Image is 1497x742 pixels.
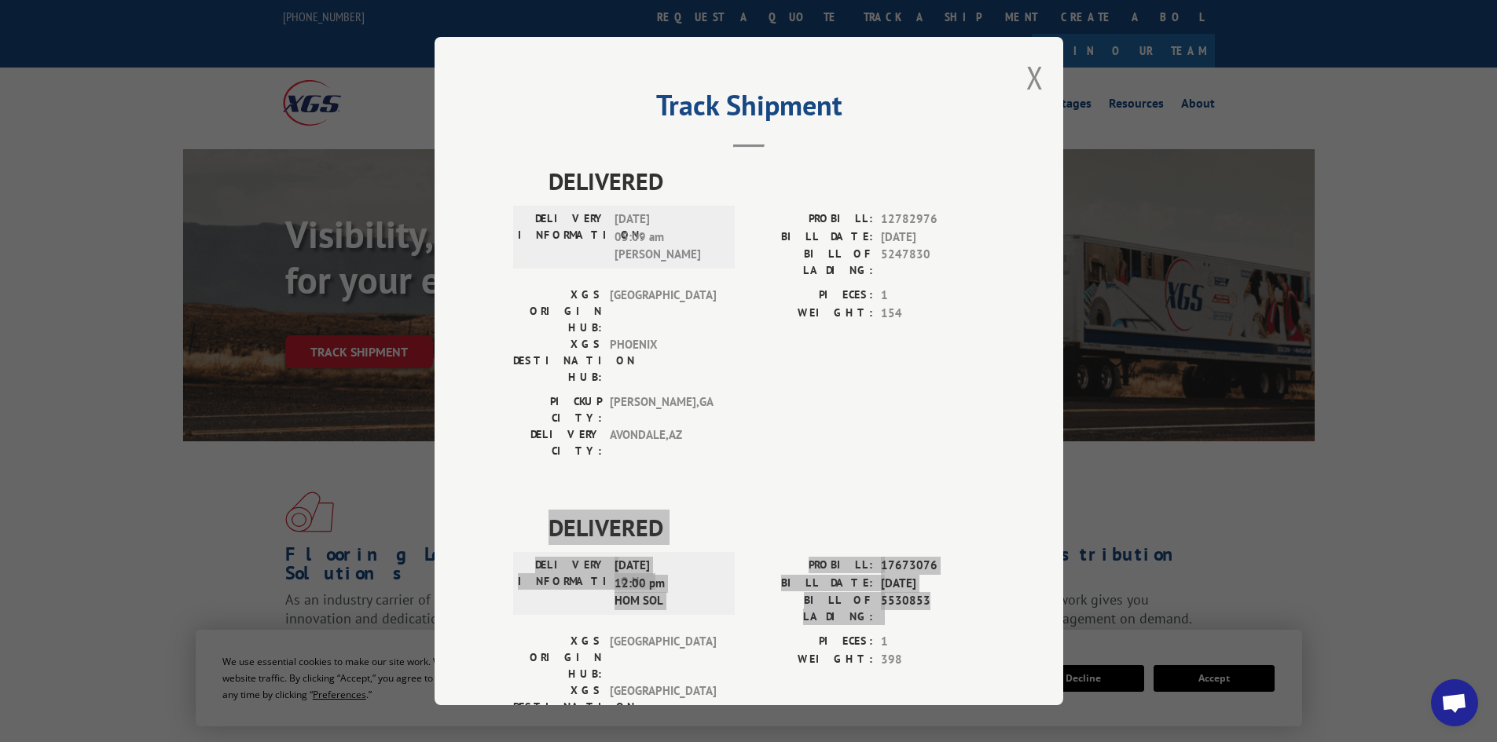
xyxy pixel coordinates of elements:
span: [GEOGRAPHIC_DATA] [610,682,716,732]
span: 154 [881,305,985,323]
span: 12782976 [881,210,985,228]
label: PROBILL: [749,210,873,228]
button: Close modal [1026,57,1044,98]
label: PIECES: [749,287,873,305]
span: [DATE] 05:09 am [PERSON_NAME] [615,210,721,264]
label: DELIVERY INFORMATION: [518,210,607,264]
span: [DATE] [881,228,985,247]
label: BILL OF LADING: [749,592,873,625]
label: XGS ORIGIN HUB: [513,287,602,336]
span: [DATE] [881,575,985,593]
label: XGS DESTINATION HUB: [513,682,602,732]
span: PHOENIX [610,336,716,386]
h2: Track Shipment [513,94,985,124]
label: PIECES: [749,633,873,651]
span: [PERSON_NAME] , GA [610,393,716,426]
span: 1 [881,287,985,305]
span: 398 [881,651,985,669]
label: XGS ORIGIN HUB: [513,633,602,682]
span: 5247830 [881,246,985,279]
label: DELIVERY CITY: [513,426,602,459]
label: BILL DATE: [749,575,873,593]
span: [GEOGRAPHIC_DATA] [610,287,716,336]
span: [GEOGRAPHIC_DATA] [610,633,716,682]
span: AVONDALE , AZ [610,426,716,459]
span: 1 [881,633,985,651]
label: PICKUP CITY: [513,393,602,426]
label: DELIVERY INFORMATION: [518,557,607,610]
label: XGS DESTINATION HUB: [513,336,602,386]
span: 17673076 [881,557,985,575]
div: Open chat [1431,679,1478,726]
span: [DATE] 12:00 pm HOM SOL [615,557,721,610]
label: BILL OF LADING: [749,246,873,279]
label: BILL DATE: [749,228,873,247]
label: PROBILL: [749,557,873,575]
span: DELIVERED [549,163,985,199]
label: WEIGHT: [749,305,873,323]
label: WEIGHT: [749,651,873,669]
span: 5530853 [881,592,985,625]
span: DELIVERED [549,510,985,545]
